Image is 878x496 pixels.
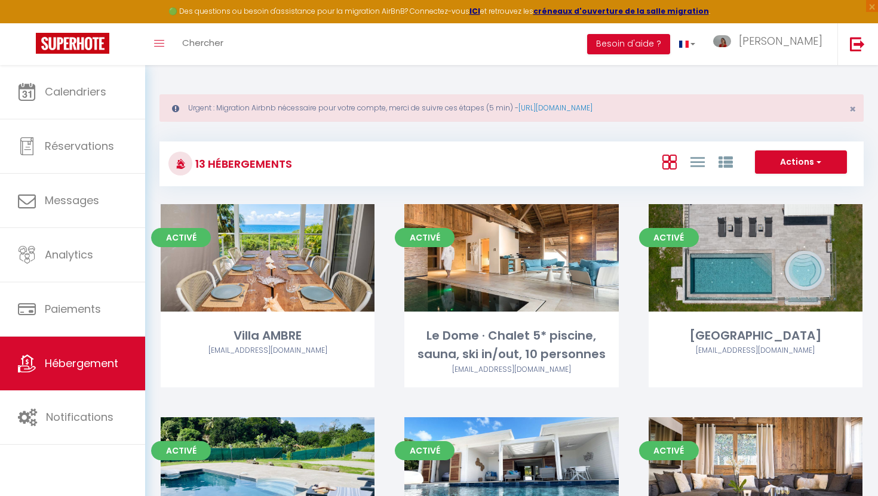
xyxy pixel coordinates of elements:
[649,345,862,356] div: Airbnb
[182,36,223,49] span: Chercher
[45,84,106,99] span: Calendriers
[587,34,670,54] button: Besoin d'aide ?
[45,193,99,208] span: Messages
[173,23,232,65] a: Chercher
[395,441,455,460] span: Activé
[192,150,292,177] h3: 13 Hébergements
[649,326,862,345] div: [GEOGRAPHIC_DATA]
[704,23,837,65] a: ... [PERSON_NAME]
[36,33,109,54] img: Super Booking
[161,345,374,356] div: Airbnb
[518,103,593,113] a: [URL][DOMAIN_NAME]
[850,36,865,51] img: logout
[533,6,709,16] a: créneaux d'ouverture de la salle migration
[404,326,618,364] div: Le Dome · Chalet 5* piscine, sauna, ski in/out, 10 personnes
[739,33,822,48] span: [PERSON_NAME]
[395,228,455,247] span: Activé
[161,326,374,345] div: Villa AMBRE
[719,152,733,171] a: Vue par Groupe
[45,247,93,262] span: Analytics
[690,152,705,171] a: Vue en Liste
[849,101,856,116] span: ×
[151,228,211,247] span: Activé
[45,356,118,371] span: Hébergement
[469,6,480,16] a: ICI
[151,441,211,460] span: Activé
[45,301,101,316] span: Paiements
[639,228,699,247] span: Activé
[46,409,113,424] span: Notifications
[639,441,699,460] span: Activé
[755,150,847,174] button: Actions
[159,94,864,122] div: Urgent : Migration Airbnb nécessaire pour votre compte, merci de suivre ces étapes (5 min) -
[849,104,856,115] button: Close
[45,138,114,153] span: Réservations
[404,364,618,375] div: Airbnb
[713,35,731,47] img: ...
[827,442,869,487] iframe: Chat
[662,152,677,171] a: Vue en Box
